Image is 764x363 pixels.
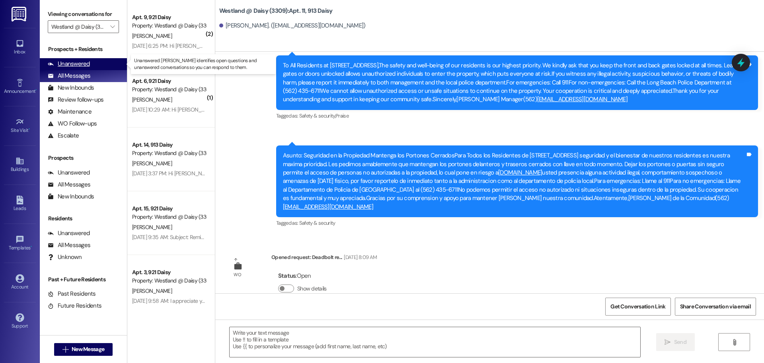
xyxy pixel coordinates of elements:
[48,229,90,237] div: Unanswered
[48,8,119,20] label: Viewing conversations for
[605,298,670,316] button: Get Conversation Link
[278,272,296,280] b: Status
[48,290,96,298] div: Past Residents
[132,213,206,221] div: Property: Westland @ Daisy (3309)
[132,96,172,103] span: [PERSON_NAME]
[48,60,90,68] div: Unanswered
[498,169,542,177] a: [DOMAIN_NAME]
[610,302,665,311] span: Get Conversation Link
[132,224,172,231] span: [PERSON_NAME]
[4,115,36,137] a: Site Visit •
[132,149,206,157] div: Property: Westland @ Daisy (3309)
[132,13,206,22] div: Apt. 9, 921 Daisy
[276,110,758,122] div: Tagged as:
[31,244,32,249] span: •
[132,297,259,304] div: [DATE] 9:58 AM: I appreciate your response. Thank you!
[48,108,92,116] div: Maintenance
[40,45,127,53] div: Prospects + Residents
[48,302,101,310] div: Future Residents
[110,24,115,30] i: 
[283,203,373,211] a: [EMAIL_ADDRESS][DOMAIN_NAME]
[132,77,206,85] div: Apt. 6, 921 Daisy
[132,22,206,30] div: Property: Westland @ Daisy (3309)
[132,160,172,167] span: [PERSON_NAME]
[675,298,756,316] button: Share Conversation via email
[132,204,206,213] div: Apt. 15, 921 Daisy
[299,112,335,119] span: Safety & security ,
[48,131,79,140] div: Escalate
[674,338,686,346] span: Send
[271,253,377,264] div: Opened request: Deadbolt re...
[62,346,68,353] i: 
[132,32,172,39] span: [PERSON_NAME]
[4,37,36,58] a: Inbox
[656,333,695,351] button: Send
[48,169,90,177] div: Unanswered
[278,270,330,282] div: : Open
[35,87,37,93] span: •
[299,220,335,226] span: Safety & security
[132,277,206,285] div: Property: Westland @ Daisy (3309)
[132,268,206,277] div: Apt. 3, 921 Daisy
[219,7,333,15] b: Westland @ Daisy (3309): Apt. 11, 913 Daisy
[132,287,172,294] span: [PERSON_NAME]
[72,345,104,353] span: New Message
[731,339,737,345] i: 
[4,154,36,176] a: Buildings
[40,214,127,223] div: Residents
[40,275,127,284] div: Past + Future Residents
[276,217,758,229] div: Tagged as:
[132,42,215,49] div: [DATE] 6:25 PM: Hi [PERSON_NAME]
[48,84,94,92] div: New Inbounds
[234,271,241,279] div: WO
[51,20,106,33] input: All communities
[48,253,82,261] div: Unknown
[680,302,751,311] span: Share Conversation via email
[48,120,97,128] div: WO Follow-ups
[132,141,206,149] div: Apt. 14, 913 Daisy
[283,151,745,211] div: Asunto: Seguridad en la Propiedad Mantenga los Portones CerradosPara Todos los Residentes de [STR...
[29,126,30,132] span: •
[537,95,628,103] a: [EMAIL_ADDRESS][DOMAIN_NAME]
[342,253,377,261] div: [DATE] 8:09 AM
[4,272,36,293] a: Account
[12,7,28,22] img: ResiDesk Logo
[48,96,103,104] div: Review follow-ups
[132,85,206,94] div: Property: Westland @ Daisy (3309)
[219,22,366,30] div: [PERSON_NAME]. ([EMAIL_ADDRESS][DOMAIN_NAME])
[40,154,127,162] div: Prospects
[132,170,615,177] div: [DATE] 3:37 PM: Hi [PERSON_NAME] can you give me a call. I put in a mantiance request and I got a...
[48,192,94,201] div: New Inbounds
[132,106,718,113] div: [DATE] 10:29 AM: Hi [PERSON_NAME]. Apartment 11 is harassing the woman that cleans up the courtya...
[297,285,327,293] label: Show details
[54,343,113,356] button: New Message
[335,112,349,119] span: Praise
[4,233,36,254] a: Templates •
[665,339,670,345] i: 
[48,181,90,189] div: All Messages
[48,241,90,249] div: All Messages
[283,61,745,104] div: To All Residents at [STREET_ADDRESS],The safety and well-being of our residents is our highest pr...
[4,311,36,332] a: Support
[4,193,36,215] a: Leads
[48,72,90,80] div: All Messages
[134,57,273,71] p: Unanswered: [PERSON_NAME] identifies open questions and unanswered conversations so you can respo...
